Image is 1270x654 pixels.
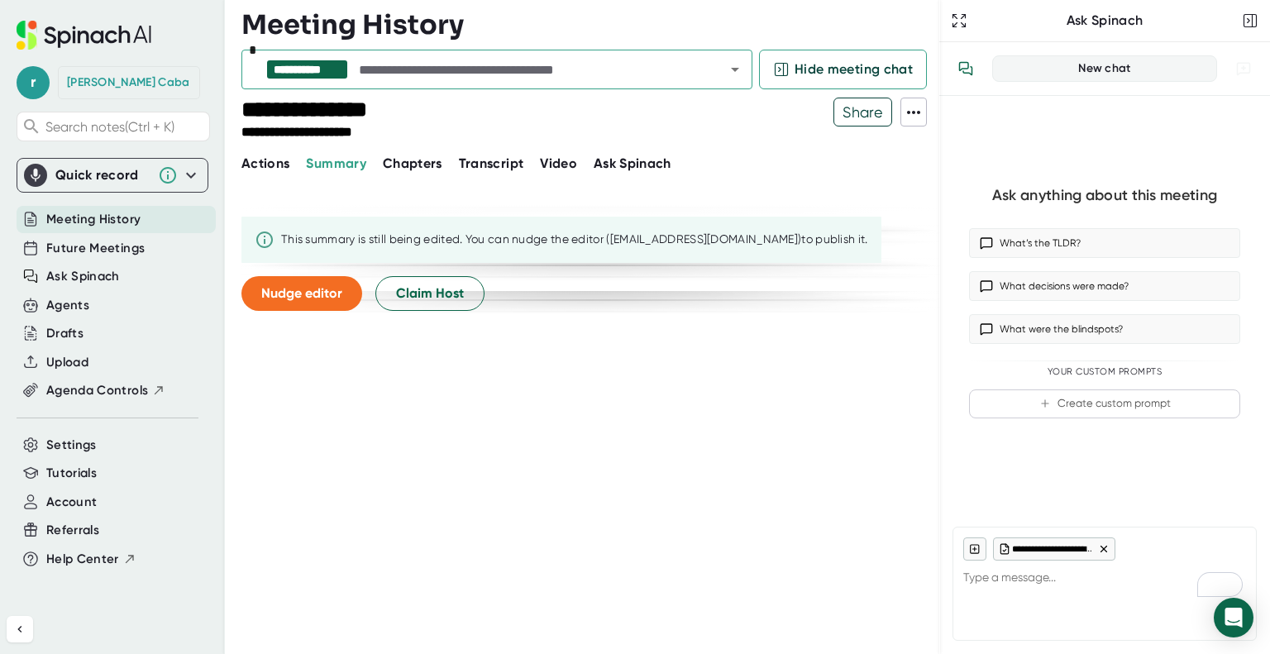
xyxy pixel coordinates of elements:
[17,66,50,99] span: r
[1239,9,1262,32] button: Close conversation sidebar
[795,60,913,79] span: Hide meeting chat
[46,464,97,483] button: Tutorials
[46,521,99,540] button: Referrals
[45,119,205,135] span: Search notes (Ctrl + K)
[24,159,201,192] div: Quick record
[241,9,464,41] h3: Meeting History
[723,58,747,81] button: Open
[594,155,671,171] span: Ask Spinach
[833,98,892,127] button: Share
[383,154,442,174] button: Chapters
[949,52,982,85] button: View conversation history
[759,50,927,89] button: Hide meeting chat
[46,324,84,343] button: Drafts
[67,75,189,90] div: Rony Caba
[46,550,119,569] span: Help Center
[241,154,289,174] button: Actions
[46,381,165,400] button: Agenda Controls
[540,155,577,171] span: Video
[46,210,141,229] button: Meeting History
[241,155,289,171] span: Actions
[459,155,524,171] span: Transcript
[46,381,148,400] span: Agenda Controls
[46,267,120,286] button: Ask Spinach
[1003,61,1206,76] div: New chat
[834,98,891,127] span: Share
[55,167,150,184] div: Quick record
[46,353,88,372] button: Upload
[963,561,1246,600] textarea: To enrich screen reader interactions, please activate Accessibility in Grammarly extension settings
[46,239,145,258] button: Future Meetings
[540,154,577,174] button: Video
[306,154,365,174] button: Summary
[459,154,524,174] button: Transcript
[46,550,136,569] button: Help Center
[594,154,671,174] button: Ask Spinach
[971,12,1239,29] div: Ask Spinach
[241,276,362,311] button: Nudge editor
[948,9,971,32] button: Expand to Ask Spinach page
[1214,598,1253,637] div: Open Intercom Messenger
[383,155,442,171] span: Chapters
[992,186,1217,205] div: Ask anything about this meeting
[969,228,1240,258] button: What’s the TLDR?
[281,232,868,247] div: This summary is still being edited. You can nudge the editor ([EMAIL_ADDRESS][DOMAIN_NAME]) to pu...
[46,493,97,512] button: Account
[306,155,365,171] span: Summary
[46,436,97,455] button: Settings
[969,271,1240,301] button: What decisions were made?
[261,285,342,301] span: Nudge editor
[969,389,1240,418] button: Create custom prompt
[969,366,1240,378] div: Your Custom Prompts
[375,276,485,311] button: Claim Host
[396,284,464,303] span: Claim Host
[46,296,89,315] button: Agents
[7,616,33,642] button: Collapse sidebar
[969,314,1240,344] button: What were the blindspots?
